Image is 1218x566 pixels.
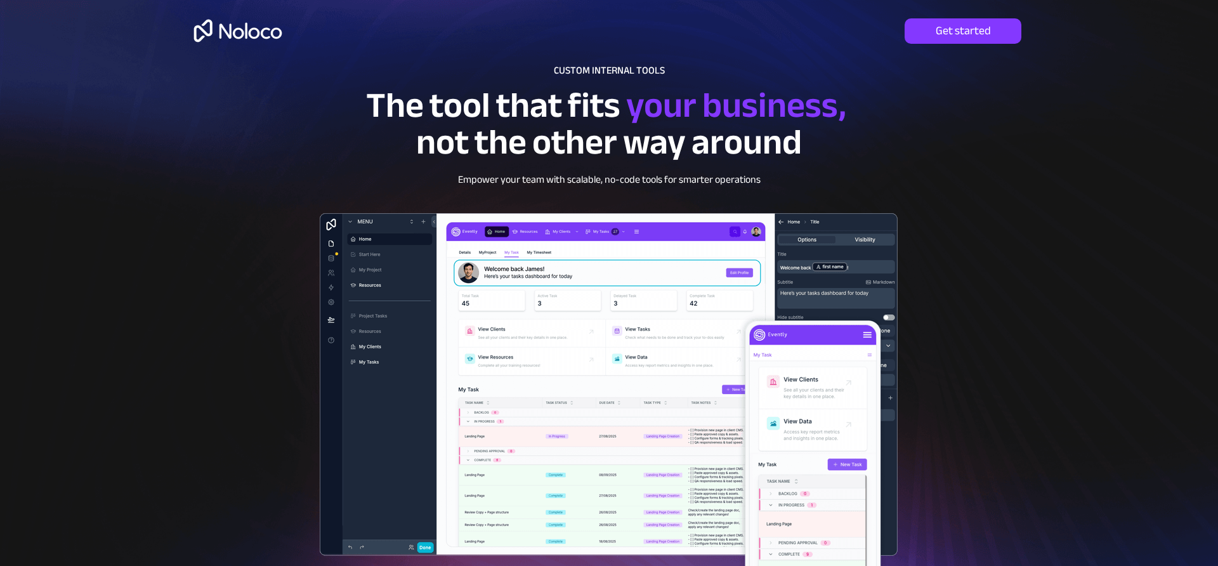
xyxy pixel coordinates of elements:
[554,61,665,80] span: CUSTOM INTERNAL TOOLS
[416,109,802,175] span: not the other way around
[626,72,846,138] span: your business,
[458,170,761,189] span: Empower your team with scalable, no-code tools for smarter operations
[905,18,1021,44] a: Get started
[366,72,620,138] span: The tool that fits
[905,24,1021,38] span: Get started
